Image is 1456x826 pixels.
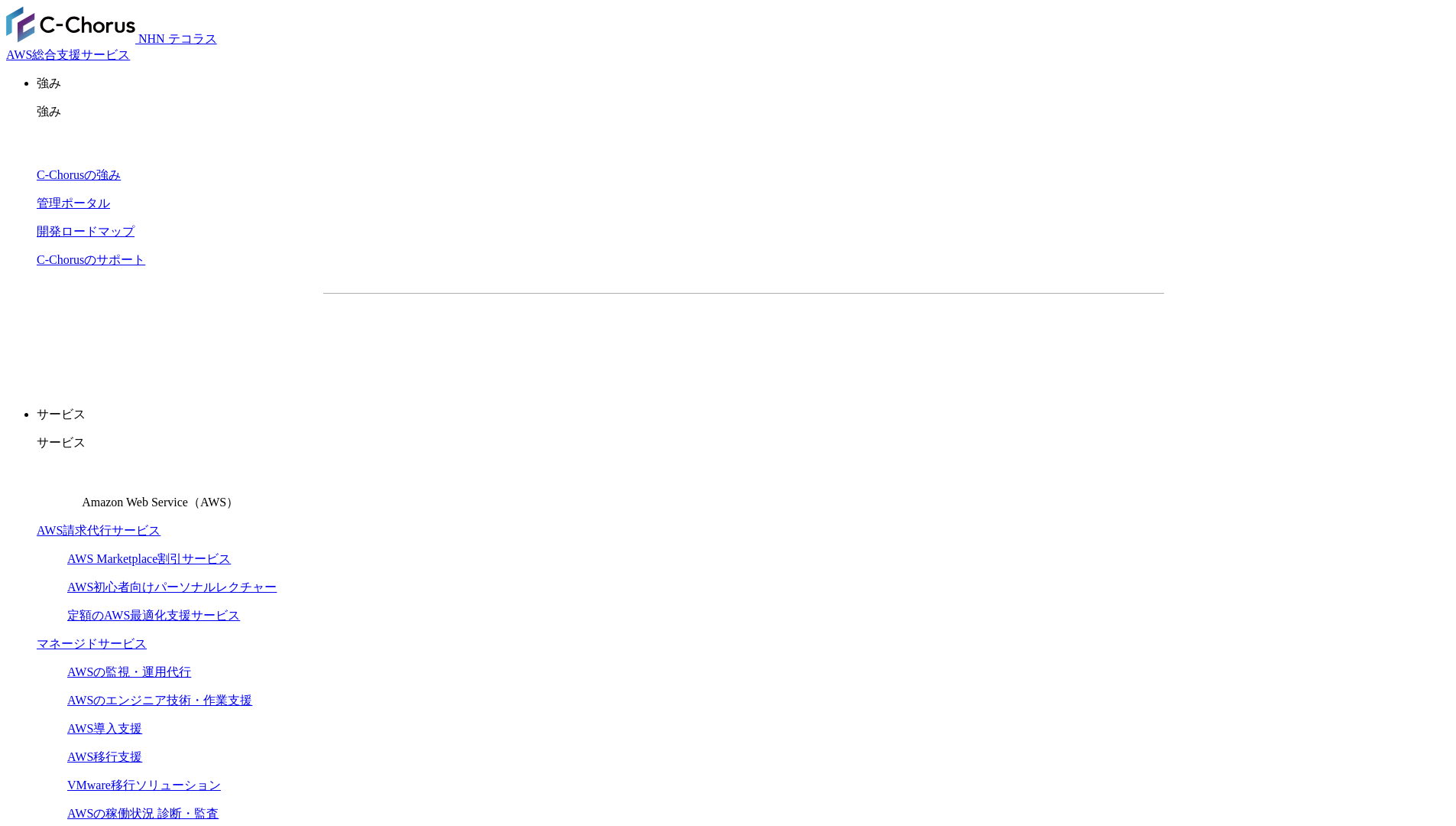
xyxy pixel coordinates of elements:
[37,524,161,537] a: AWS請求代行サービス
[37,463,79,506] img: Amazon Web Service（AWS）
[37,637,147,650] a: マネージドサービス
[37,76,1450,92] p: 強み
[67,779,221,792] a: VMware移行ソリューション
[82,496,238,509] span: Amazon Web Service（AWS）
[37,253,145,266] a: C-Chorusのサポート
[37,435,1450,451] p: サービス
[37,104,1450,120] p: 強み
[490,318,736,356] a: 資料を請求する
[37,168,121,181] a: C-Chorusの強み
[67,694,252,707] a: AWSのエンジニア技術・作業支援
[6,6,135,43] img: AWS総合支援サービス C-Chorus
[67,750,142,763] a: AWS移行支援
[67,609,240,622] a: 定額のAWS最適化支援サービス
[67,722,142,735] a: AWS導入支援
[67,665,191,678] a: AWSの監視・運用代行
[37,407,1450,423] p: サービス
[751,318,997,356] a: まずは相談する
[37,197,110,210] a: 管理ポータル
[37,225,135,238] a: 開発ロードマップ
[6,32,217,61] a: AWS総合支援サービス C-Chorus NHN テコラスAWS総合支援サービス
[67,807,219,820] a: AWSの稼働状況 診断・監査
[67,552,231,565] a: AWS Marketplace割引サービス
[67,580,277,593] a: AWS初心者向けパーソナルレクチャー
